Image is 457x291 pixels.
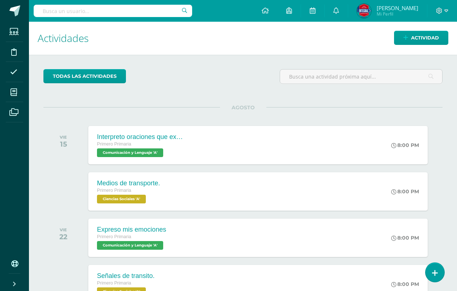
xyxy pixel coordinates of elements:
div: 22 [59,232,67,241]
div: Señales de transito. [97,272,155,280]
span: Primero Primaria [97,281,131,286]
span: Ciencias Sociales 'A' [97,195,146,203]
span: Comunicación y Lenguaje 'A' [97,148,163,157]
div: VIE [59,227,67,232]
div: 8:00 PM [391,188,419,195]
div: 8:00 PM [391,281,419,287]
a: todas las Actividades [43,69,126,83]
input: Busca un usuario... [34,5,192,17]
img: f13dc2cf2884ab7a474128d11d9ad4aa.png [357,4,371,18]
span: Primero Primaria [97,188,131,193]
div: Expreso mis emociones [97,226,166,233]
div: 15 [60,140,67,148]
a: Actividad [394,31,448,45]
div: 8:00 PM [391,235,419,241]
div: Medios de transporte. [97,180,160,187]
input: Busca una actividad próxima aquí... [280,69,442,84]
span: Comunicación y Lenguaje 'A' [97,241,163,250]
div: VIE [60,135,67,140]
div: 8:00 PM [391,142,419,148]
h1: Actividades [38,22,448,55]
span: Actividad [411,31,439,45]
span: [PERSON_NAME] [377,4,418,12]
span: Mi Perfil [377,11,418,17]
span: AGOSTO [220,104,266,111]
span: Primero Primaria [97,234,131,239]
span: Primero Primaria [97,142,131,147]
div: Interpreto oraciones que expresan pregunta y admiración. [97,133,184,141]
